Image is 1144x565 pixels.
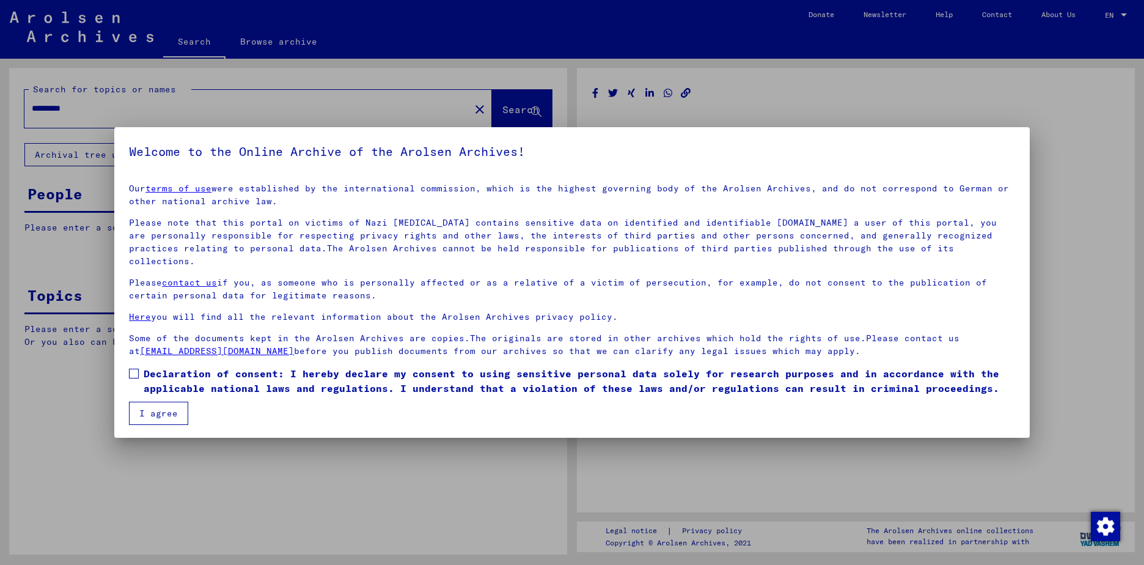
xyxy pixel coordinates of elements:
[140,345,294,356] a: [EMAIL_ADDRESS][DOMAIN_NAME]
[129,216,1015,268] p: Please note that this portal on victims of Nazi [MEDICAL_DATA] contains sensitive data on identif...
[144,366,1015,396] span: Declaration of consent: I hereby declare my consent to using sensitive personal data solely for r...
[129,402,188,425] button: I agree
[129,182,1015,208] p: Our were established by the international commission, which is the highest governing body of the ...
[1091,512,1120,541] img: Change consent
[129,142,1015,161] h5: Welcome to the Online Archive of the Arolsen Archives!
[129,311,151,322] a: Here
[129,332,1015,358] p: Some of the documents kept in the Arolsen Archives are copies.The originals are stored in other a...
[145,183,211,194] a: terms of use
[162,277,217,288] a: contact us
[129,311,1015,323] p: you will find all the relevant information about the Arolsen Archives privacy policy.
[129,276,1015,302] p: Please if you, as someone who is personally affected or as a relative of a victim of persecution,...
